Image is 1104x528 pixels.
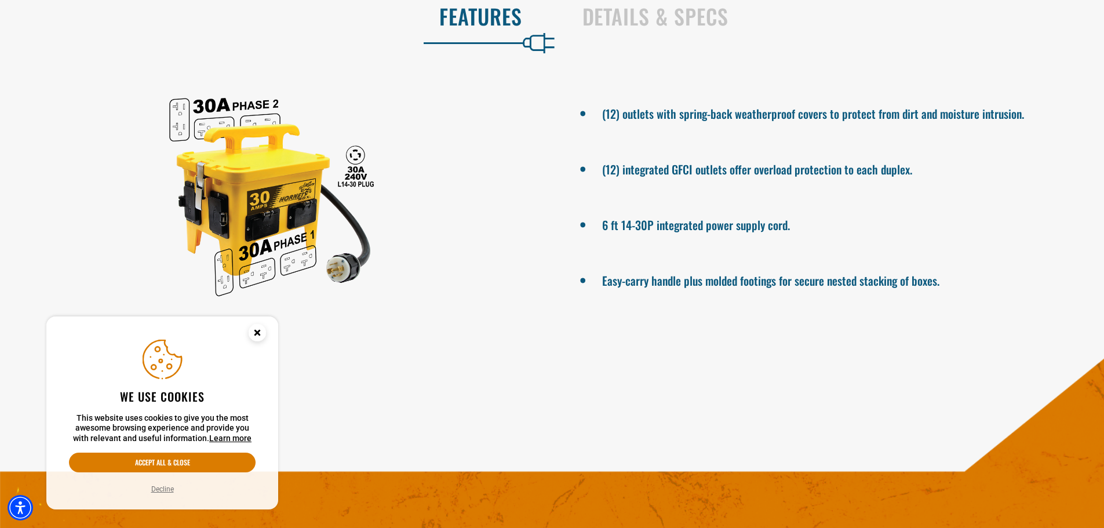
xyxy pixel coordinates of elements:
[46,316,278,510] aside: Cookie Consent
[69,453,256,472] button: Accept all & close
[148,483,177,495] button: Decline
[602,102,1064,123] li: (12) outlets with spring-back weatherproof covers to protect from dirt and moisture intrusion.
[69,389,256,404] h2: We use cookies
[8,495,33,520] div: Accessibility Menu
[582,4,1080,28] h2: Details & Specs
[24,4,522,28] h2: Features
[209,434,252,443] a: This website uses cookies to give you the most awesome browsing experience and provide you with r...
[602,213,1064,234] li: 6 ft 14-30P integrated power supply cord.
[69,413,256,444] p: This website uses cookies to give you the most awesome browsing experience and provide you with r...
[602,269,1064,290] li: Easy-carry handle plus molded footings for secure nested stacking of boxes.
[602,158,1064,179] li: (12) integrated GFCI outlets offer overload protection to each duplex.
[236,316,278,352] button: Close this option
